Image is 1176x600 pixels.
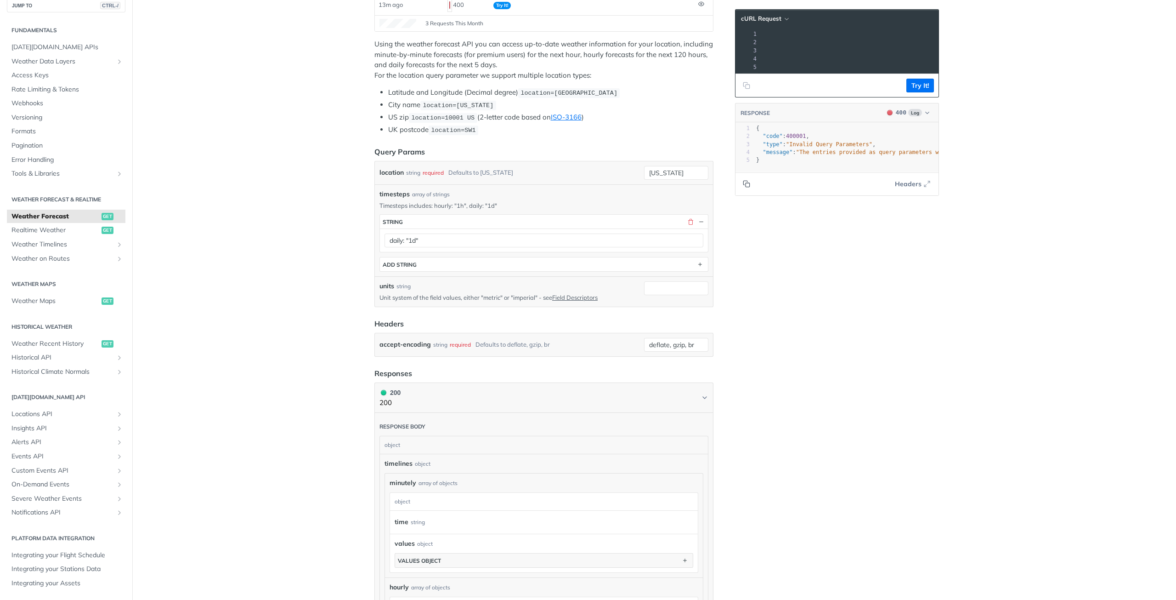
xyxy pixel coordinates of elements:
h2: Weather Maps [7,280,125,288]
span: get [102,340,113,348]
button: string [380,215,708,229]
button: RESPONSE [740,109,770,118]
button: Show subpages for Tools & Libraries [116,170,123,177]
span: Log [908,109,922,116]
span: Weather Maps [11,297,99,306]
span: "code" [763,133,782,139]
span: 200 [381,390,386,395]
a: Webhooks [7,97,125,110]
div: ADD string [383,261,417,268]
div: Responses [374,368,412,379]
span: Integrating your Stations Data [11,565,123,574]
button: Show subpages for Events API [116,453,123,460]
div: Headers [374,318,404,329]
span: Weather Timelines [11,240,113,249]
div: array of objects [418,479,458,487]
p: Timesteps includes: hourly: "1h", daily: "1d" [379,201,708,210]
div: object [417,540,433,548]
h2: Weather Forecast & realtime [7,195,125,204]
div: array of objects [411,583,450,592]
button: Headers [890,177,934,191]
span: get [102,213,113,220]
h2: [DATE][DOMAIN_NAME] API [7,393,125,401]
span: Historical API [11,353,113,362]
li: Latitude and Longitude (Decimal degree) [388,87,713,98]
button: 200 200200 [379,388,708,408]
div: string [396,282,411,291]
a: Versioning [7,111,125,125]
span: Locations API [11,410,113,419]
span: Insights API [11,424,113,433]
canvas: Line Graph [379,19,416,28]
span: Weather Forecast [11,212,99,221]
button: Show subpages for Alerts API [116,439,123,446]
span: 400 [887,110,893,115]
span: Severe Weather Events [11,494,113,503]
button: Show subpages for Historical API [116,354,123,361]
div: array of strings [412,190,450,199]
div: Query Params [374,146,425,157]
div: values object [398,557,441,564]
div: 1 [735,125,750,132]
div: string [433,338,447,351]
div: required [450,338,471,351]
span: "type" [763,141,782,148]
a: Weather Forecastget [7,210,125,223]
a: Historical Climate NormalsShow subpages for Historical Climate Normals [7,365,125,379]
button: Copy to clipboard [740,79,753,92]
a: Realtime Weatherget [7,223,125,237]
span: 400 [896,109,906,116]
span: : , [756,133,809,139]
span: } [756,157,759,163]
li: UK postcode [388,125,713,135]
div: required [423,166,444,179]
button: values object [395,554,693,567]
li: US zip (2-letter code based on ) [388,112,713,123]
span: "message" [763,149,792,155]
div: 5 [735,156,750,164]
span: Formats [11,127,123,136]
button: Hide [697,217,705,226]
span: Rate Limiting & Tokens [11,85,123,94]
button: Show subpages for Weather Timelines [116,241,123,248]
label: units [379,281,394,291]
button: 400400Log [882,108,934,117]
span: Weather Data Layers [11,57,113,66]
span: values [395,539,415,549]
span: Webhooks [11,99,123,108]
a: Integrating your Stations Data [7,562,125,576]
span: timesteps [379,189,410,199]
div: string [383,218,403,225]
span: CTRL-/ [100,2,120,9]
span: Error Handling [11,155,123,165]
a: Tools & LibrariesShow subpages for Tools & Libraries [7,167,125,181]
div: 5 [742,63,758,71]
div: string [411,515,425,529]
div: 4 [735,149,750,156]
h2: Historical Weather [7,323,125,331]
span: cURL Request [741,15,781,23]
div: object [390,493,695,510]
h2: Platform DATA integration [7,534,125,543]
div: object [415,460,430,468]
a: Rate Limiting & Tokens [7,83,125,97]
span: Tools & Libraries [11,169,113,178]
li: City name [388,100,713,110]
label: accept-encoding [379,338,431,351]
p: 200 [379,398,401,408]
button: cURL Request [738,14,792,23]
span: Events API [11,452,113,461]
div: 2 [742,38,758,46]
div: 3 [735,141,750,149]
a: Weather Mapsget [7,294,125,308]
a: Alerts APIShow subpages for Alerts API [7,435,125,449]
a: Weather Data LayersShow subpages for Weather Data Layers [7,55,125,69]
span: On-Demand Events [11,480,113,489]
a: Formats [7,125,125,138]
span: Headers [895,179,922,189]
button: Delete [686,217,695,226]
span: [DATE][DOMAIN_NAME] APIs [11,43,123,52]
span: timelines [384,459,413,469]
a: Notifications APIShow subpages for Notifications API [7,506,125,520]
span: 13m ago [379,1,403,8]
